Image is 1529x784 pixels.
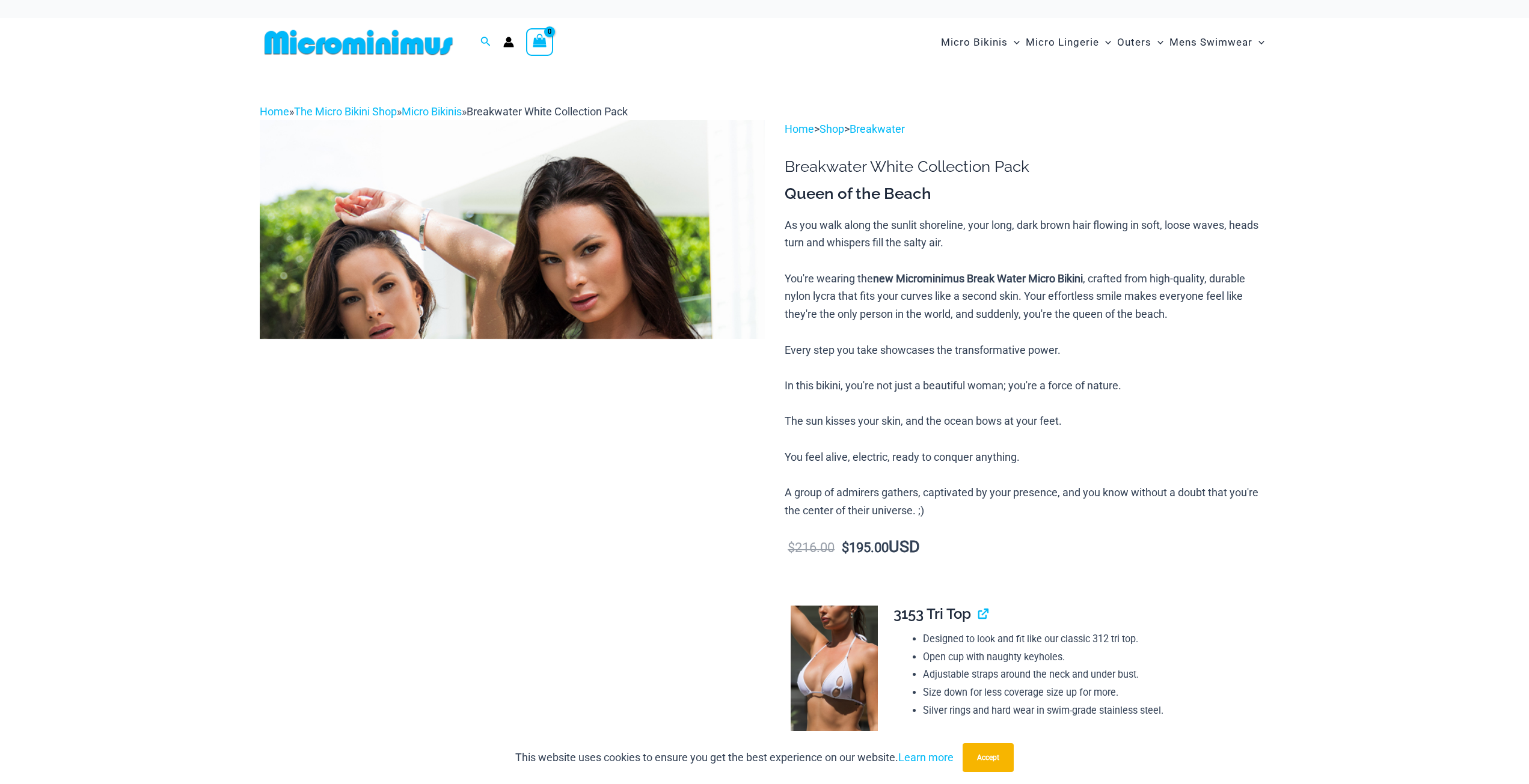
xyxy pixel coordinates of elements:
a: Home [260,105,289,118]
span: » » » [260,105,628,118]
button: Accept [963,743,1014,772]
a: OutersMenu ToggleMenu Toggle [1114,24,1166,61]
a: Micro BikinisMenu ToggleMenu Toggle [938,24,1023,61]
li: Silver rings and hard wear in swim-grade stainless steel. [923,702,1260,720]
span: Mens Swimwear [1169,27,1252,58]
nav: Site Navigation [936,22,1270,62]
span: Breakwater White Collection Pack [467,105,628,118]
b: new Microminimus Break Water Micro Bikini [873,272,1083,285]
p: As you walk along the sunlit shoreline, your long, dark brown hair flowing in soft, loose waves, ... [785,216,1269,520]
span: Menu Toggle [1099,27,1111,58]
span: $ [842,540,849,555]
a: Home [785,123,814,135]
a: Mens SwimwearMenu ToggleMenu Toggle [1166,24,1267,61]
a: Breakwater [850,123,905,135]
span: Menu Toggle [1252,27,1264,58]
bdi: 216.00 [788,540,835,555]
span: Micro Lingerie [1026,27,1099,58]
a: View Shopping Cart, empty [526,28,554,56]
a: Search icon link [480,35,491,50]
img: Breakwater White 3153 Top [791,606,878,737]
li: Size down for less coverage size up for more. [923,684,1260,702]
span: Menu Toggle [1151,27,1163,58]
p: > > [785,120,1269,138]
li: Open cup with naughty keyholes. [923,648,1260,666]
h1: Breakwater White Collection Pack [785,157,1269,176]
li: Designed to look and fit like our classic 312 tri top. [923,630,1260,648]
p: USD [785,538,1269,557]
a: Shop [820,123,844,135]
h3: Queen of the Beach [785,184,1269,204]
a: The Micro Bikini Shop [294,105,397,118]
span: Micro Bikinis [941,27,1008,58]
img: MM SHOP LOGO FLAT [260,29,458,56]
span: Menu Toggle [1008,27,1020,58]
span: $ [788,540,795,555]
a: Micro Bikinis [402,105,462,118]
li: Adjustable straps around the neck and under bust. [923,666,1260,684]
a: Micro LingerieMenu ToggleMenu Toggle [1023,24,1114,61]
span: 3153 Tri Top [893,605,971,622]
span: Outers [1117,27,1151,58]
a: Learn more [898,751,954,764]
a: Account icon link [503,37,514,47]
p: This website uses cookies to ensure you get the best experience on our website. [515,749,954,767]
bdi: 195.00 [842,540,889,555]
